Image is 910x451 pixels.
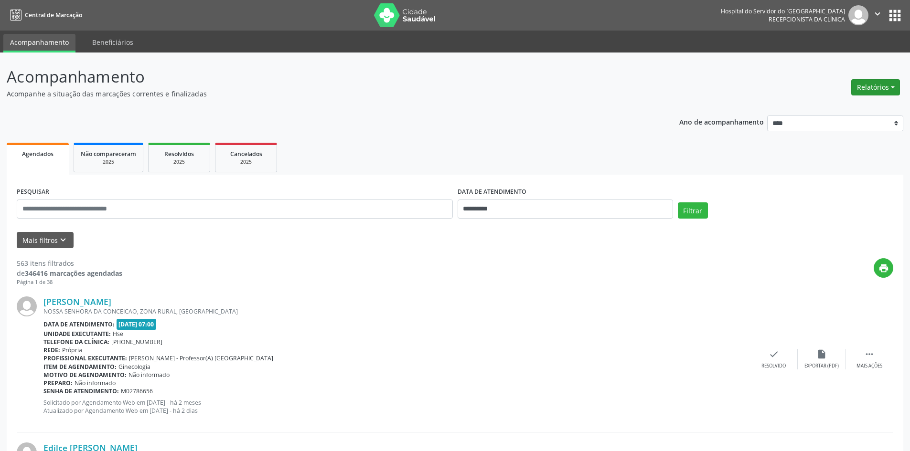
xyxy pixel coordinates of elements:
i:  [864,349,875,359]
div: Exportar (PDF) [804,363,839,369]
i: keyboard_arrow_down [58,235,68,245]
a: Acompanhamento [3,34,75,52]
button: apps [887,7,903,24]
div: 2025 [81,158,136,166]
img: img [17,296,37,316]
div: Hospital do Servidor do [GEOGRAPHIC_DATA] [721,7,845,15]
button: Relatórios [851,79,900,95]
button: Mais filtroskeyboard_arrow_down [17,232,74,249]
span: Central de Marcação [25,11,82,19]
div: Página 1 de 38 [17,278,122,286]
p: Acompanhamento [7,65,634,89]
b: Rede: [43,346,60,354]
b: Profissional executante: [43,354,127,362]
b: Preparo: [43,379,73,387]
button: Filtrar [678,202,708,219]
span: M02786656 [121,387,153,395]
span: Recepcionista da clínica [769,15,845,23]
div: NOSSA SENHORA DA CONCEICAO, ZONA RURAL, [GEOGRAPHIC_DATA] [43,307,750,315]
p: Ano de acompanhamento [679,115,764,127]
button: print [874,258,893,278]
span: Não informado [75,379,116,387]
span: Não compareceram [81,150,136,158]
a: Beneficiários [86,34,140,51]
i: print [878,263,889,273]
span: Não informado [128,371,170,379]
div: de [17,268,122,278]
div: 2025 [222,158,270,166]
i:  [872,9,883,19]
span: Resolvidos [164,150,194,158]
div: Mais ações [856,363,882,369]
a: [PERSON_NAME] [43,296,111,307]
span: Ginecologia [118,363,150,371]
span: Agendados [22,150,54,158]
b: Item de agendamento: [43,363,117,371]
i: check [769,349,779,359]
b: Unidade executante: [43,330,111,338]
i: insert_drive_file [816,349,827,359]
button:  [868,5,887,25]
span: Hse [113,330,123,338]
div: 2025 [155,158,203,166]
span: [PHONE_NUMBER] [111,338,162,346]
a: Central de Marcação [7,7,82,23]
span: [DATE] 07:00 [117,319,157,330]
span: Própria [62,346,82,354]
label: DATA DE ATENDIMENTO [458,185,526,199]
label: PESQUISAR [17,185,49,199]
div: Resolvido [761,363,786,369]
span: Cancelados [230,150,262,158]
span: [PERSON_NAME] - Professor(A) [GEOGRAPHIC_DATA] [129,354,273,362]
strong: 346416 marcações agendadas [25,269,122,278]
p: Acompanhe a situação das marcações correntes e finalizadas [7,89,634,99]
img: img [848,5,868,25]
b: Data de atendimento: [43,320,115,328]
b: Telefone da clínica: [43,338,109,346]
div: 563 itens filtrados [17,258,122,268]
p: Solicitado por Agendamento Web em [DATE] - há 2 meses Atualizado por Agendamento Web em [DATE] - ... [43,399,750,415]
b: Senha de atendimento: [43,387,119,395]
b: Motivo de agendamento: [43,371,127,379]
